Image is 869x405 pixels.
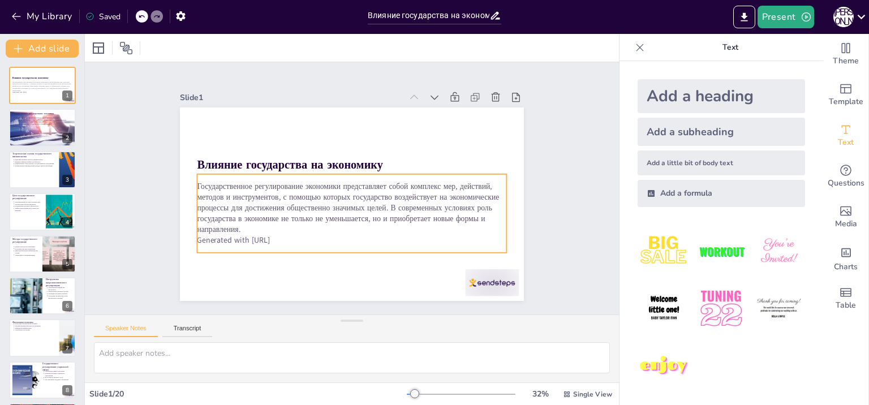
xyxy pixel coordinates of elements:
div: Add a formula [638,180,805,207]
div: https://cdn.sendsteps.com/images/logo/sendsteps_logo_white.pnghttps://cdn.sendsteps.com/images/lo... [9,193,76,230]
p: Трансферты населению. [15,329,55,331]
img: 6.jpeg [752,282,805,335]
p: Поддержание ценовой стабильности. [15,205,42,208]
button: Present [758,6,814,28]
span: Charts [834,261,858,273]
p: Теоретические основы государственного вмешательства [12,152,56,158]
p: Государственное регулирование социальной сферы [42,362,72,372]
span: Media [835,218,857,230]
p: Внешние эффекты влияют на общество. [15,161,55,163]
div: 8 [9,361,76,399]
div: https://cdn.sendsteps.com/images/logo/sendsteps_logo_white.pnghttps://cdn.sendsteps.com/images/lo... [9,277,76,314]
img: 4.jpeg [638,282,690,335]
div: Add a little bit of body text [638,150,805,175]
div: 1 [62,91,72,101]
p: Налоговая система как основа фискальной политики. [48,295,72,299]
span: Template [829,96,863,108]
p: Цели государственного регулирования [12,194,42,200]
div: 5 [62,259,72,269]
p: Фискальная политика [12,321,56,324]
div: Slide 1 / 20 [89,389,407,399]
p: Общественные блага требуют государственного обеспечения. [15,163,55,165]
strong: Влияние государства на экономику [197,157,382,173]
div: https://cdn.sendsteps.com/images/logo/sendsteps_logo_white.pnghttps://cdn.sendsteps.com/images/lo... [9,235,76,273]
img: 7.jpeg [638,340,690,393]
div: 4 [62,217,72,227]
p: Text [649,34,812,61]
p: Государственное регулирование включает множество инструментов. [15,117,72,119]
p: Государственное регулирование экономики представляет собой комплекс мер, действий, методов и инст... [12,81,72,91]
div: Add a table [823,278,868,319]
img: 5.jpeg [695,282,747,335]
p: Государственное регулирование экономики [12,111,72,115]
div: И [PERSON_NAME] [833,7,854,27]
div: 6 [62,301,72,311]
div: 2 [62,133,72,143]
img: 3.jpeg [752,225,805,278]
div: 7 [62,343,72,354]
div: Slide 1 [180,92,402,103]
div: Add a subheading [638,118,805,146]
div: 3 [62,175,72,185]
img: 1.jpeg [638,225,690,278]
div: 32 % [527,389,554,399]
p: Экономический рост как основная цель. [15,201,42,204]
button: И [PERSON_NAME] [833,6,854,28]
p: Инструменты макроэкономического регулирования [46,278,72,287]
p: Рыночные провалы требуют вмешательства. [15,158,55,161]
p: Неравномерное распределение доходов требует коррекции. [15,165,55,167]
p: Развитие системы социального страхования. [45,372,72,376]
p: Доступность базовых услуг. [45,376,72,378]
p: Косвенные методы воздействия. [15,248,39,250]
p: Бюджетное планирование. [15,328,55,330]
div: Add a heading [638,79,805,113]
p: Регулирование трудовых отношений. [45,378,72,381]
span: Position [119,41,133,55]
div: Change the overall theme [823,34,868,75]
p: Государственное вмешательство необходимо для достижения социальных целей. [15,119,72,121]
p: Фискальная политика и ее роль. [48,291,72,293]
div: Saved [85,11,121,22]
div: 8 [62,385,72,395]
div: https://cdn.sendsteps.com/images/logo/sendsteps_logo_white.pnghttps://cdn.sendsteps.com/images/lo... [9,67,76,104]
div: Add ready made slides [823,75,868,115]
div: Add text boxes [823,115,868,156]
div: https://cdn.sendsteps.com/images/logo/sendsteps_logo_white.pnghttps://cdn.sendsteps.com/images/lo... [9,109,76,146]
p: Государственное регулирование экономики представляет собой комплекс мер, действий, методов и инст... [197,181,506,235]
div: Add charts and graphs [823,238,868,278]
p: Вызовы современного государственного регулирования. [15,123,72,125]
div: Get real-time input from your audience [823,156,868,197]
button: Export to PowerPoint [733,6,755,28]
p: Generated with [URL] [12,92,72,94]
p: Полная занятость как приоритет. [15,203,42,205]
p: Налоговая система как инструмент. [15,323,55,325]
span: Theme [833,55,859,67]
p: Монетарная политика как инструмент. [48,286,72,290]
img: 2.jpeg [695,225,747,278]
p: Законодательное регулирование как основа. [15,249,39,253]
input: Insert title [368,7,489,24]
button: Transcript [162,325,213,337]
strong: Влияние государства на экономику [12,76,49,79]
div: https://cdn.sendsteps.com/images/logo/sendsteps_logo_white.pnghttps://cdn.sendsteps.com/images/lo... [9,151,76,188]
span: Questions [828,177,864,189]
p: Роль государства в экономике продолжает расти. [15,120,72,123]
p: Государственные расходы и их значение. [15,325,55,328]
p: Методы государственного регулирования [12,238,39,244]
div: 7 [9,319,76,356]
button: Add slide [6,40,79,58]
p: Управление госпредприятиями. [15,254,39,256]
button: My Library [8,7,77,25]
p: Generated with [URL] [197,235,506,245]
button: Speaker Notes [94,325,158,337]
p: Операции на открытом рынке. [48,293,72,295]
div: Layout [89,39,107,57]
p: Социальная защита населения. [45,370,72,372]
p: Прямые методы регулирования. [15,245,39,248]
span: Text [838,136,854,149]
p: Защита конкуренции как условие для развития. [15,208,42,212]
span: Single View [573,390,612,399]
span: Table [836,299,856,312]
div: Add images, graphics, shapes or video [823,197,868,238]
